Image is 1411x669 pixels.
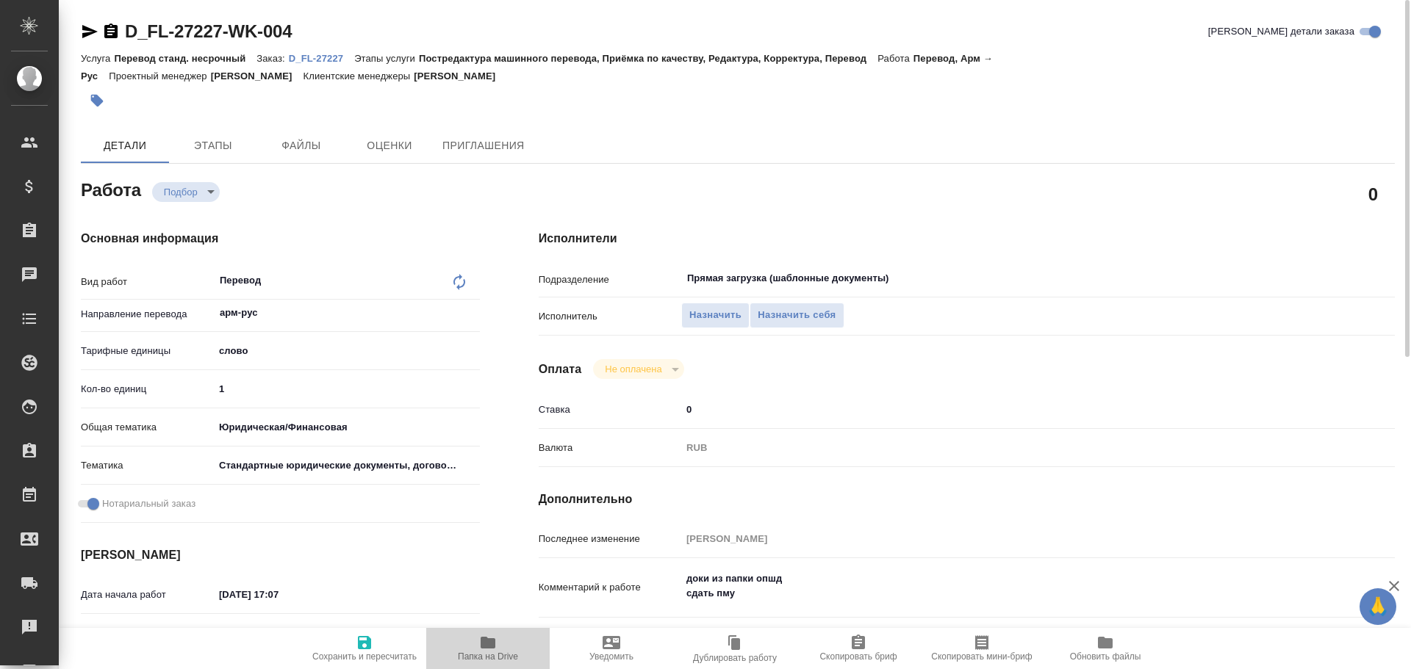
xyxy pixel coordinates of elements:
span: Скопировать бриф [819,651,897,662]
button: Сохранить и пересчитать [303,628,426,669]
h4: Дополнительно [539,491,1395,508]
span: Оценки [354,137,425,155]
p: [PERSON_NAME] [211,70,304,82]
button: Подбор [159,186,202,198]
span: Файлы [266,137,337,155]
p: Этапы услуги [354,53,419,64]
div: RUB [681,435,1324,460]
p: Вид работ [81,275,214,289]
button: Скопировать бриф [797,628,920,669]
span: Уведомить [589,651,633,662]
span: Приглашения [442,137,525,155]
button: 🙏 [1360,588,1396,625]
p: Тарифные единицы [81,344,214,358]
p: Тематика [81,458,214,473]
input: ✎ Введи что-нибудь [214,378,480,399]
button: Не оплачена [600,363,666,375]
h4: [PERSON_NAME] [81,546,480,564]
p: Последнее изменение [539,532,681,546]
p: Ставка [539,402,681,417]
a: D_FL-27227 [289,51,354,64]
div: Стандартные юридические документы, договоры, уставы [214,453,480,478]
p: Направление перевода [81,307,214,322]
p: Кол-во единиц [81,382,214,397]
textarea: доки из папки опшд сдать пму [681,566,1324,606]
div: Подбор [152,182,220,202]
button: Open [1315,277,1318,280]
button: Уведомить [550,628,673,669]
p: Проектный менеджер [109,70,210,82]
input: ✎ Введи что-нибудь [214,584,342,605]
button: Обновить файлы [1044,628,1167,669]
span: Дублировать работу [693,653,777,663]
button: Папка на Drive [426,628,550,669]
p: Постредактура машинного перевода, Приёмка по качеству, Редактура, Корректура, Перевод [419,53,877,64]
button: Дублировать работу [673,628,797,669]
p: Комментарий к работе [539,580,681,595]
button: Скопировать ссылку [102,23,120,40]
span: Этапы [178,137,248,155]
input: Пустое поле [214,626,342,647]
p: [PERSON_NAME] [414,70,506,82]
p: Клиентские менеджеры [304,70,414,82]
button: Open [472,311,475,314]
p: Исполнитель [539,309,681,324]
span: Обновить файлы [1070,651,1141,662]
p: Работа [877,53,913,64]
h4: Исполнители [539,230,1395,247]
p: Перевод станд. несрочный [114,53,256,64]
div: Подбор [593,359,683,379]
span: Назначить [689,307,742,324]
p: D_FL-27227 [289,53,354,64]
span: Папка на Drive [458,651,518,662]
h4: Основная информация [81,230,480,247]
p: Услуга [81,53,114,64]
span: Назначить себя [758,307,836,324]
button: Скопировать мини-бриф [920,628,1044,669]
span: Детали [90,137,160,155]
p: Подразделение [539,272,681,287]
h4: Оплата [539,361,582,378]
div: слово [214,339,480,364]
textarea: /Clients/FL_D/Orders/D_FL-27227/Translated/D_FL-27227-WK-004 [681,626,1324,651]
input: Пустое поле [681,528,1324,549]
p: Валюта [539,441,681,455]
a: D_FL-27227-WK-004 [125,21,292,41]
input: ✎ Введи что-нибудь [681,399,1324,420]
button: Назначить [681,303,750,328]
h2: Работа [81,176,141,202]
span: Сохранить и пересчитать [312,651,417,662]
span: Нотариальный заказ [102,496,195,511]
span: Скопировать мини-бриф [931,651,1032,662]
p: Дата начала работ [81,587,214,602]
div: Юридическая/Финансовая [214,415,480,440]
button: Добавить тэг [81,84,113,117]
span: 🙏 [1365,591,1390,622]
button: Скопировать ссылку для ЯМессенджера [81,23,98,40]
h2: 0 [1368,181,1378,206]
span: [PERSON_NAME] детали заказа [1208,24,1354,39]
button: Назначить себя [750,303,844,328]
p: Общая тематика [81,420,214,435]
p: Заказ: [256,53,288,64]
